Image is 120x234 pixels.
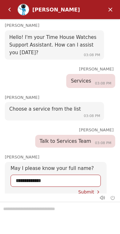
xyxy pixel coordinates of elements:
span: Hello! I'm your Time House Watches Support Assistant. How can I assist you [DATE]? [9,34,96,55]
span: 03:08 PM [84,53,100,57]
span: Choose a service from the list [9,106,81,112]
span: 03:08 PM [95,141,111,145]
span: Talk to Services Team [40,138,91,144]
img: Profile picture of Zoe [18,4,29,15]
span: Submit [78,189,94,194]
div: [PERSON_NAME] [5,22,120,29]
em: Back [3,3,16,16]
em: Mute [96,191,109,204]
span: Services [71,78,91,84]
div: [PERSON_NAME] [32,7,85,13]
input: Enter your name [16,175,96,186]
em: Minimize [104,3,117,16]
div: [PERSON_NAME] [5,154,120,161]
span: 03:08 PM [84,114,100,118]
span: 03:08 PM [95,81,111,85]
div: Submit [78,189,101,194]
div: [PERSON_NAME] [5,94,120,101]
span: May I please know your full name? [11,165,94,171]
em: End chat [110,195,115,200]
